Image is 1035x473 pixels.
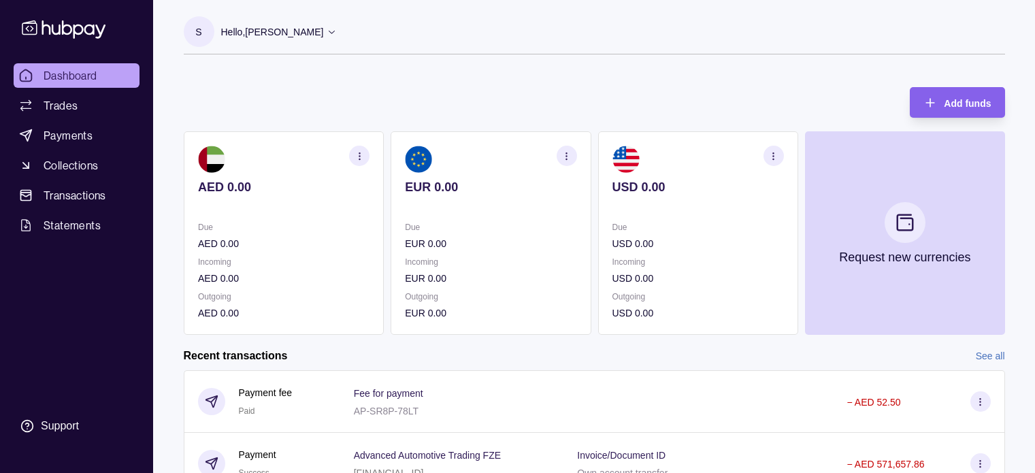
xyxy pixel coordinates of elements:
p: − AED 571,657.86 [847,459,924,470]
span: Collections [44,157,98,174]
p: Incoming [612,255,783,270]
img: eu [405,146,432,173]
img: ae [198,146,225,173]
p: Outgoing [612,289,783,304]
p: Outgoing [198,289,369,304]
p: Request new currencies [839,250,970,265]
p: EUR 0.00 [405,271,576,286]
p: S [195,25,201,39]
p: USD 0.00 [612,236,783,251]
p: EUR 0.00 [405,180,576,195]
a: See all [976,348,1005,363]
span: Statements [44,217,101,233]
button: Request new currencies [804,131,1004,335]
p: Fee for payment [354,388,423,399]
p: Due [405,220,576,235]
img: us [612,146,639,173]
p: Invoice/Document ID [577,450,666,461]
a: Payments [14,123,139,148]
p: AED 0.00 [198,180,369,195]
p: AED 0.00 [198,236,369,251]
p: Outgoing [405,289,576,304]
button: Add funds [910,87,1004,118]
p: Due [612,220,783,235]
span: Transactions [44,187,106,203]
p: Hello, [PERSON_NAME] [221,25,324,39]
p: Payment [239,447,276,462]
p: Payment fee [239,385,293,400]
div: Support [41,419,79,434]
span: Trades [44,97,78,114]
p: EUR 0.00 [405,236,576,251]
a: Dashboard [14,63,139,88]
a: Statements [14,213,139,238]
p: Incoming [405,255,576,270]
span: Add funds [944,98,991,109]
p: AED 0.00 [198,271,369,286]
p: EUR 0.00 [405,306,576,321]
p: USD 0.00 [612,180,783,195]
p: Due [198,220,369,235]
p: AP-SR8P-78LT [354,406,418,417]
p: Incoming [198,255,369,270]
p: USD 0.00 [612,306,783,321]
span: Dashboard [44,67,97,84]
span: Payments [44,127,93,144]
h2: Recent transactions [184,348,288,363]
p: AED 0.00 [198,306,369,321]
a: Collections [14,153,139,178]
p: Advanced Automotive Trading FZE [354,450,501,461]
a: Transactions [14,183,139,208]
a: Trades [14,93,139,118]
span: Paid [239,406,255,416]
p: USD 0.00 [612,271,783,286]
p: − AED 52.50 [847,397,900,408]
a: Support [14,412,139,440]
